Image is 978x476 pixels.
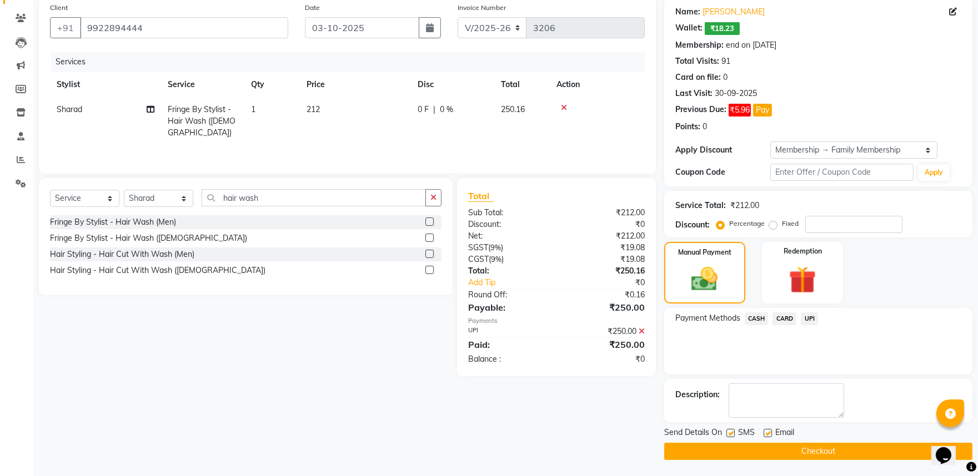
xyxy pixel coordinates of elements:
[675,312,740,324] span: Payment Methods
[50,232,247,244] div: Fringe By Stylist - Hair Wash ([DEMOGRAPHIC_DATA])
[307,104,320,114] span: 212
[745,312,769,325] span: CASH
[770,164,914,181] input: Enter Offer / Coupon Code
[244,72,300,97] th: Qty
[753,104,772,117] button: Pay
[51,52,653,72] div: Services
[801,312,818,325] span: UPI
[675,166,771,178] div: Coupon Code
[460,338,556,351] div: Paid:
[468,190,494,202] span: Total
[729,104,751,117] span: ₹5.96
[703,121,707,133] div: 0
[556,242,653,254] div: ₹19.08
[556,219,653,230] div: ₹0
[80,17,288,38] input: Search by Name/Mobile/Email/Code
[50,249,194,260] div: Hair Styling - Hair Cut With Wash (Men)
[550,72,645,97] th: Action
[468,316,644,326] div: Payments
[675,104,726,117] div: Previous Due:
[433,104,435,115] span: |
[556,207,653,219] div: ₹212.00
[675,200,726,211] div: Service Total:
[729,219,765,229] label: Percentage
[675,219,710,231] div: Discount:
[556,289,653,301] div: ₹0.16
[780,263,825,297] img: _gift.svg
[918,164,950,181] button: Apply
[202,189,426,206] input: Search or Scan
[468,254,489,264] span: CGST
[460,353,556,365] div: Balance :
[460,326,556,337] div: UPI
[491,255,501,264] span: 9%
[556,230,653,242] div: ₹212.00
[573,277,653,288] div: ₹0
[678,247,731,257] label: Manual Payment
[460,207,556,219] div: Sub Total:
[458,3,506,13] label: Invoice Number
[50,216,176,228] div: Fringe By Stylist - Hair Wash (Men)
[675,6,700,18] div: Name:
[675,144,771,156] div: Apply Discount
[460,219,556,230] div: Discount:
[460,254,556,265] div: ( )
[418,104,429,115] span: 0 F
[782,219,799,229] label: Fixed
[556,338,653,351] div: ₹250.00
[675,389,720,401] div: Description:
[501,104,525,114] span: 250.16
[50,265,265,276] div: Hair Styling - Hair Cut With Wash ([DEMOGRAPHIC_DATA])
[556,353,653,365] div: ₹0
[460,242,556,254] div: ( )
[784,246,822,256] label: Redemption
[675,39,724,51] div: Membership:
[50,3,68,13] label: Client
[305,3,320,13] label: Date
[715,88,757,99] div: 30-09-2025
[683,264,726,294] img: _cash.svg
[556,254,653,265] div: ₹19.08
[721,55,730,67] div: 91
[723,72,728,83] div: 0
[556,265,653,277] div: ₹250.16
[460,265,556,277] div: Total:
[50,17,81,38] button: +91
[675,121,700,133] div: Points:
[251,104,255,114] span: 1
[490,243,501,252] span: 9%
[168,104,235,138] span: Fringe By Stylist - Hair Wash ([DEMOGRAPHIC_DATA])
[556,326,653,337] div: ₹250.00
[411,72,494,97] th: Disc
[726,39,776,51] div: end on [DATE]
[494,72,550,97] th: Total
[675,72,721,83] div: Card on file:
[161,72,244,97] th: Service
[300,72,411,97] th: Price
[57,104,82,114] span: Sharad
[664,443,972,460] button: Checkout
[460,289,556,301] div: Round Off:
[773,312,796,325] span: CARD
[705,22,740,35] span: ₹18.23
[440,104,453,115] span: 0 %
[738,427,755,440] span: SMS
[460,277,573,288] a: Add Tip
[675,88,713,99] div: Last Visit:
[460,230,556,242] div: Net:
[664,427,722,440] span: Send Details On
[556,301,653,314] div: ₹250.00
[460,301,556,314] div: Payable:
[775,427,794,440] span: Email
[931,432,967,465] iframe: chat widget
[50,72,161,97] th: Stylist
[675,22,703,35] div: Wallet:
[703,6,765,18] a: [PERSON_NAME]
[468,242,488,252] span: SGST
[730,200,759,211] div: ₹212.00
[675,55,719,67] div: Total Visits:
